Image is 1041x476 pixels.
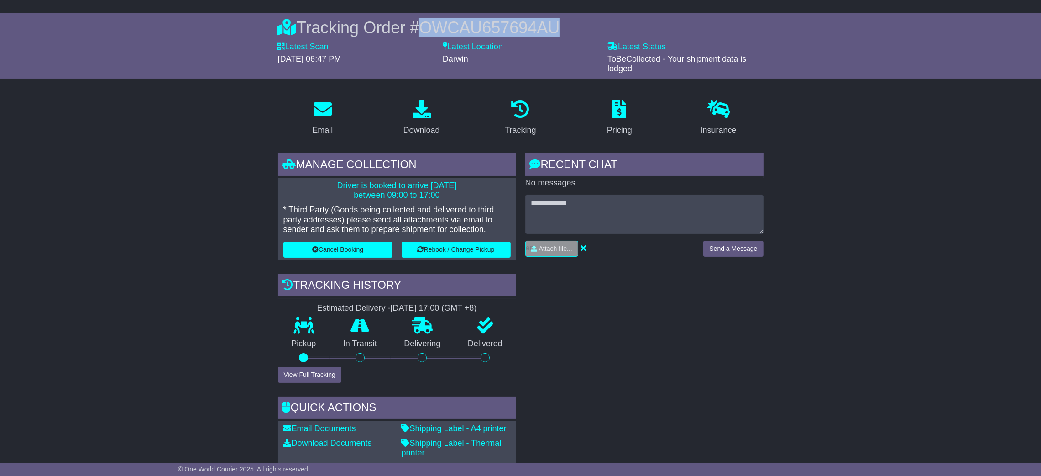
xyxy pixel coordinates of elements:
a: Shipping Label - Thermal printer [402,439,502,458]
button: Rebook / Change Pickup [402,242,511,258]
div: Download [403,124,440,137]
a: Email [306,97,339,140]
a: Consignment Note [402,463,476,472]
a: Tracking [499,97,542,140]
label: Latest Scan [278,42,329,52]
button: Cancel Booking [283,242,392,258]
span: OWCAU657694AU [419,18,560,37]
p: * Third Party (Goods being collected and delivered to third party addresses) please send all atta... [283,205,511,235]
a: Pricing [601,97,638,140]
span: © One World Courier 2025. All rights reserved. [178,465,310,473]
span: Darwin [443,54,468,63]
div: Insurance [701,124,737,137]
button: Send a Message [703,241,763,257]
span: ToBeCollected - Your shipment data is lodged [607,54,746,74]
a: Insurance [695,97,743,140]
div: Pricing [607,124,632,137]
div: Manage collection [278,153,516,178]
div: [DATE] 17:00 (GMT +8) [391,303,477,313]
div: Tracking Order # [278,18,764,37]
label: Latest Location [443,42,503,52]
div: Quick Actions [278,397,516,421]
a: Download [398,97,446,140]
p: In Transit [330,339,391,349]
div: Email [312,124,333,137]
div: Tracking [505,124,536,137]
p: No messages [525,178,764,188]
a: Shipping Label - A4 printer [402,424,507,433]
button: View Full Tracking [278,367,341,383]
p: Delivering [391,339,455,349]
p: Pickup [278,339,330,349]
div: Estimated Delivery - [278,303,516,313]
a: Email Documents [283,424,356,433]
div: RECENT CHAT [525,153,764,178]
p: Delivered [454,339,516,349]
div: Tracking history [278,274,516,299]
span: [DATE] 06:47 PM [278,54,341,63]
p: Driver is booked to arrive [DATE] between 09:00 to 17:00 [283,181,511,201]
label: Latest Status [607,42,666,52]
a: Download Documents [283,439,372,448]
